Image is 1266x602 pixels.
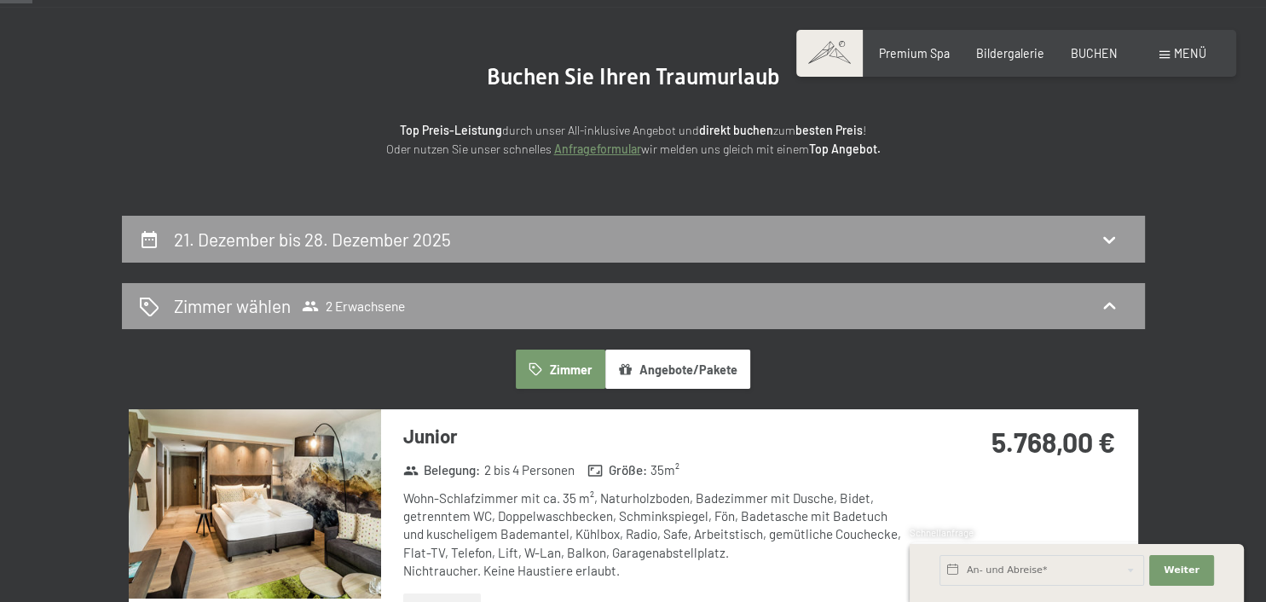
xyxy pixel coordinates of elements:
[484,461,575,479] span: 2 bis 4 Personen
[879,46,950,61] a: Premium Spa
[174,293,291,318] h2: Zimmer wählen
[554,142,641,156] a: Anfrageformular
[1071,46,1118,61] a: BUCHEN
[258,121,1009,159] p: durch unser All-inklusive Angebot und zum ! Oder nutzen Sie unser schnelles wir melden uns gleich...
[403,423,910,449] h3: Junior
[976,46,1044,61] a: Bildergalerie
[129,409,381,599] img: mss_renderimg.php
[1174,46,1206,61] span: Menü
[910,527,974,538] span: Schnellanfrage
[403,461,481,479] strong: Belegung :
[991,425,1115,458] strong: 5.768,00 €
[400,123,502,137] strong: Top Preis-Leistung
[174,229,451,250] h2: 21. Dezember bis 28. Dezember 2025
[1149,555,1214,586] button: Weiter
[795,123,863,137] strong: besten Preis
[699,123,773,137] strong: direkt buchen
[1164,564,1200,577] span: Weiter
[516,350,604,389] button: Zimmer
[587,461,647,479] strong: Größe :
[487,64,780,90] span: Buchen Sie Ihren Traumurlaub
[605,350,750,389] button: Angebote/Pakete
[650,461,679,479] span: 35 m²
[403,489,910,580] div: Wohn-Schlafzimmer mit ca. 35 m², Naturholzboden, Badezimmer mit Dusche, Bidet, getrenntem WC, Dop...
[302,298,405,315] span: 2 Erwachsene
[809,142,881,156] strong: Top Angebot.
